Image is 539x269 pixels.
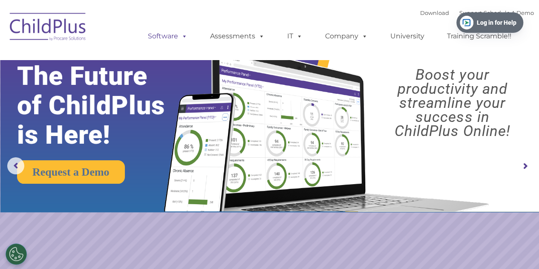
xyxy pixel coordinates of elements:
a: Request a Demo [17,160,125,184]
button: Cookies Settings [6,243,27,265]
span: Last name [118,56,144,63]
a: IT [279,28,311,45]
a: University [382,28,433,45]
a: Software [139,28,196,45]
rs-layer: The Future of ChildPlus is Here! [17,61,189,150]
a: Company [317,28,376,45]
img: ChildPlus by Procare Solutions [6,7,91,49]
a: Assessments [202,28,273,45]
a: Schedule A Demo [484,9,534,16]
a: Support [459,9,482,16]
rs-layer: Boost your productivity and streamline your success in ChildPlus Online! [372,68,532,138]
span: Phone number [118,91,155,98]
a: Training Scramble!! [438,28,520,45]
a: Download [420,9,449,16]
font: | [420,9,534,16]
